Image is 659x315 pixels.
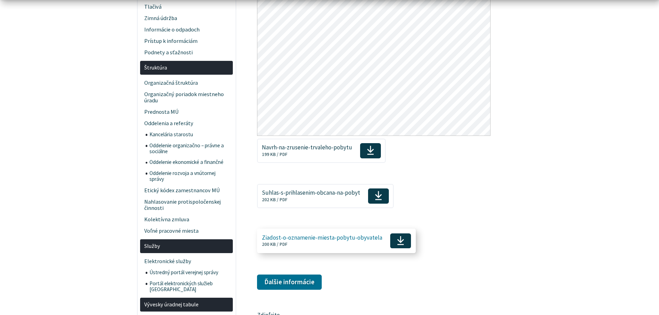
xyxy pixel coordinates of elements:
a: Zimná údržba [140,12,233,24]
a: Štruktúra [140,61,233,75]
span: 202 KB / PDF [262,197,287,203]
span: Informácie o odpadoch [144,24,229,35]
a: Informácie o odpadoch [140,24,233,35]
span: Ziadost-o-oznamenie-miesta-pobytu-obyvatela [262,234,382,241]
span: Oddelenie ekonomické a finančné [149,157,229,168]
a: Nahlasovanie protispoločenskej činnosti [140,196,233,214]
a: Prístup k informáciám [140,35,233,47]
span: Podnety a sťažnosti [144,47,229,58]
a: Služby [140,239,233,253]
a: Ziadost-o-oznamenie-miesta-pobytu-obyvatela200 KB / PDF [257,229,415,253]
a: Vývesky úradnej tabule [140,298,233,312]
span: Kolektívna zmluva [144,214,229,225]
span: Portál elektronických služieb [GEOGRAPHIC_DATA] [149,278,229,295]
span: Zimná údržba [144,12,229,24]
a: Prednosta MÚ [140,106,233,118]
span: Etický kódex zamestnancov MÚ [144,185,229,196]
span: 200 KB / PDF [262,241,287,247]
span: Ústredný portál verejnej správy [149,267,229,278]
a: Organizačná štruktúra [140,77,233,89]
a: Navrh-na-zrusenie-trvaleho-pobytu199 KB / PDF [257,139,385,163]
a: Portál elektronických služieb [GEOGRAPHIC_DATA] [146,278,233,295]
a: Ďalšie informácie [257,275,322,290]
a: Suhlas-s-prihlasenim-obcana-na-pobyt202 KB / PDF [257,184,393,208]
span: Elektronické služby [144,256,229,267]
a: Oddelenie rozvoja a vnútornej správy [146,168,233,185]
span: Oddelenie organizačno – právne a sociálne [149,140,229,157]
span: 199 KB / PDF [262,151,287,157]
span: Služby [144,240,229,252]
a: Oddelenie ekonomické a finančné [146,157,233,168]
span: Vývesky úradnej tabule [144,299,229,311]
span: Organizačný poriadok miestneho úradu [144,89,229,106]
a: Kolektívna zmluva [140,214,233,225]
span: Oddelenia a referáty [144,118,229,129]
span: Prednosta MÚ [144,106,229,118]
span: Suhlas-s-prihlasenim-obcana-na-pobyt [262,189,360,196]
span: Prístup k informáciám [144,35,229,47]
a: Organizačný poriadok miestneho úradu [140,89,233,106]
a: Oddelenie organizačno – právne a sociálne [146,140,233,157]
span: Kancelária starostu [149,129,229,140]
a: Voľné pracovné miesta [140,225,233,237]
span: Organizačná štruktúra [144,77,229,89]
span: Štruktúra [144,62,229,73]
span: Oddelenie rozvoja a vnútornej správy [149,168,229,185]
a: Etický kódex zamestnancov MÚ [140,185,233,196]
a: Oddelenia a referáty [140,118,233,129]
span: Nahlasovanie protispoločenskej činnosti [144,196,229,214]
a: Kancelária starostu [146,129,233,140]
span: Tlačivá [144,1,229,12]
a: Ústredný portál verejnej správy [146,267,233,278]
span: Voľné pracovné miesta [144,225,229,237]
a: Tlačivá [140,1,233,12]
span: Navrh-na-zrusenie-trvaleho-pobytu [262,144,352,151]
a: Podnety a sťažnosti [140,47,233,58]
a: Elektronické služby [140,256,233,267]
